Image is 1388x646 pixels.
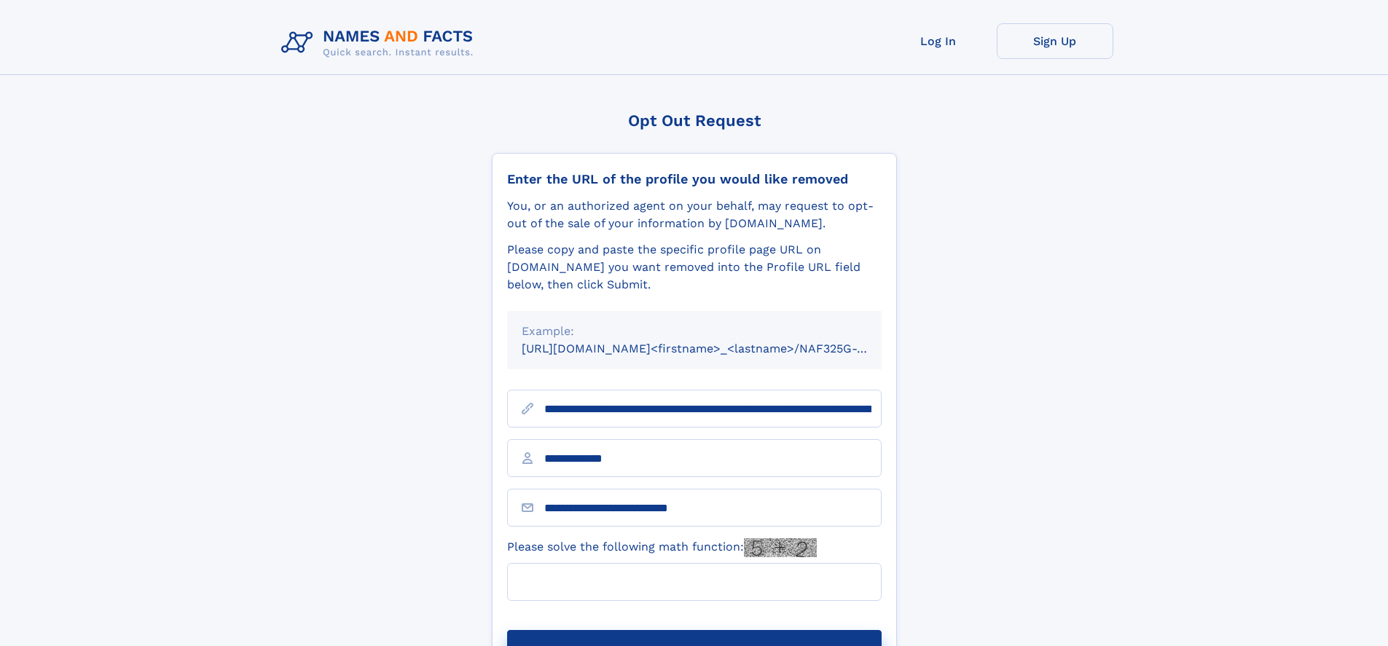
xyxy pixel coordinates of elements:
[507,197,882,232] div: You, or an authorized agent on your behalf, may request to opt-out of the sale of your informatio...
[880,23,997,59] a: Log In
[522,323,867,340] div: Example:
[507,171,882,187] div: Enter the URL of the profile you would like removed
[275,23,485,63] img: Logo Names and Facts
[507,538,817,557] label: Please solve the following math function:
[522,342,909,355] small: [URL][DOMAIN_NAME]<firstname>_<lastname>/NAF325G-xxxxxxxx
[997,23,1113,59] a: Sign Up
[492,111,897,130] div: Opt Out Request
[507,241,882,294] div: Please copy and paste the specific profile page URL on [DOMAIN_NAME] you want removed into the Pr...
